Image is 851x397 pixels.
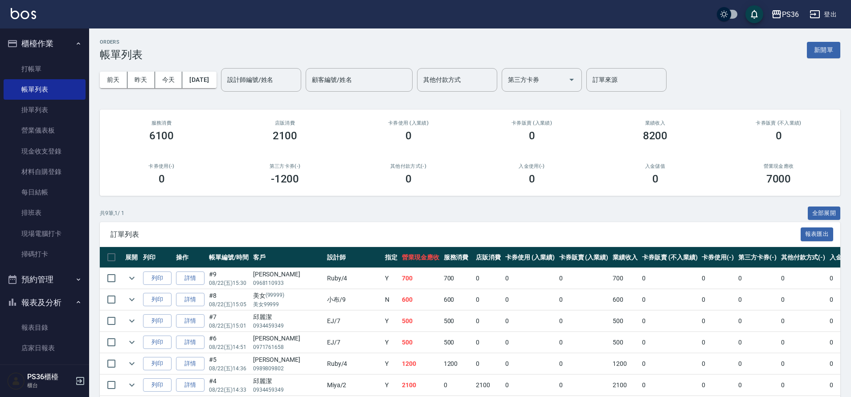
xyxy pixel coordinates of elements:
td: 0 [700,332,736,353]
h2: 入金儲值 [604,163,706,169]
td: 0 [700,311,736,332]
td: 500 [442,332,474,353]
th: 卡券販賣 (不入業績) [640,247,700,268]
button: 櫃檯作業 [4,32,86,55]
button: PS36 [768,5,802,24]
td: Y [383,268,400,289]
h2: 營業現金應收 [728,163,830,169]
a: 打帳單 [4,59,86,79]
td: 0 [640,375,700,396]
td: #7 [207,311,251,332]
h2: 業績收入 [604,120,706,126]
a: 報表目錄 [4,317,86,338]
td: 0 [736,375,779,396]
h2: 卡券使用 (入業績) [357,120,459,126]
th: 客戶 [251,247,325,268]
td: 600 [442,289,474,310]
img: Person [7,372,25,390]
th: 帳單編號/時間 [207,247,251,268]
button: 新開單 [807,42,840,58]
button: 今天 [155,72,183,88]
button: expand row [125,271,139,285]
h3: 帳單列表 [100,49,143,61]
button: expand row [125,336,139,349]
th: 展開 [123,247,141,268]
a: 新開單 [807,45,840,54]
th: 操作 [174,247,207,268]
h2: 入金使用(-) [481,163,583,169]
button: 報表及分析 [4,291,86,314]
button: expand row [125,378,139,392]
td: 0 [557,332,611,353]
p: 櫃台 [27,381,73,389]
th: 設計師 [325,247,383,268]
div: 美女 [253,291,323,300]
th: 服務消費 [442,247,474,268]
td: 0 [557,353,611,374]
h2: 其他付款方式(-) [357,163,459,169]
div: [PERSON_NAME] [253,334,323,343]
td: 0 [736,332,779,353]
td: #9 [207,268,251,289]
a: 互助日報表 [4,359,86,379]
a: 每日結帳 [4,182,86,203]
td: 0 [442,375,474,396]
p: 0934459349 [253,386,323,394]
button: 列印 [143,357,172,371]
td: N [383,289,400,310]
td: 0 [736,353,779,374]
td: 1200 [442,353,474,374]
button: 預約管理 [4,268,86,291]
td: 0 [474,332,503,353]
td: 0 [503,375,557,396]
button: 全部展開 [808,207,841,220]
td: 1200 [610,353,640,374]
th: 列印 [141,247,174,268]
td: 0 [640,289,700,310]
p: 0989809802 [253,365,323,373]
td: 0 [503,289,557,310]
a: 營業儀表板 [4,120,86,141]
td: 0 [779,268,828,289]
p: 08/22 (五) 14:36 [209,365,249,373]
p: 08/22 (五) 15:01 [209,322,249,330]
p: 0934459349 [253,322,323,330]
h5: PS36櫃檯 [27,373,73,381]
h3: -1200 [271,173,299,185]
a: 材料自購登錄 [4,162,86,182]
td: 0 [557,375,611,396]
button: 昨天 [127,72,155,88]
h3: 服務消費 [110,120,213,126]
a: 店家日報表 [4,338,86,358]
h3: 0 [652,173,659,185]
h2: 卡券販賣 (入業績) [481,120,583,126]
a: 詳情 [176,271,205,285]
td: Miya /2 [325,375,383,396]
td: 0 [640,268,700,289]
td: Y [383,332,400,353]
button: [DATE] [182,72,216,88]
div: 邱麗潔 [253,312,323,322]
td: 0 [700,289,736,310]
td: 500 [442,311,474,332]
th: 卡券使用 (入業績) [503,247,557,268]
td: 0 [503,311,557,332]
button: save [745,5,763,23]
td: 700 [442,268,474,289]
h2: 卡券使用(-) [110,163,213,169]
button: expand row [125,293,139,306]
h2: ORDERS [100,39,143,45]
div: [PERSON_NAME] [253,270,323,279]
td: 500 [400,332,442,353]
h2: 第三方卡券(-) [234,163,336,169]
button: 列印 [143,314,172,328]
a: 掛單列表 [4,100,86,120]
td: 0 [736,311,779,332]
h3: 0 [776,130,782,142]
td: Y [383,353,400,374]
p: (99999) [266,291,285,300]
button: expand row [125,357,139,370]
td: 1200 [400,353,442,374]
p: 08/22 (五) 14:33 [209,386,249,394]
td: 500 [610,311,640,332]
